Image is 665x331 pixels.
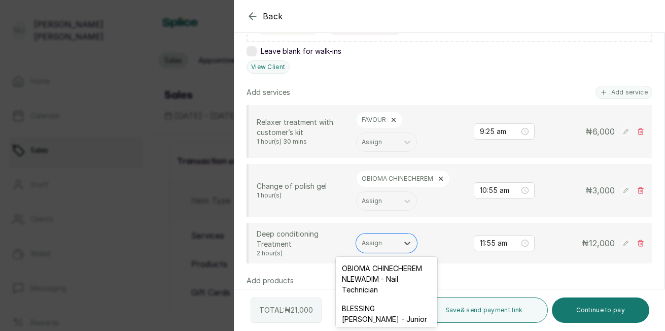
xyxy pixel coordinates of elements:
p: ₦ [585,125,615,138]
p: Relaxer treatment with customer’s kit [257,117,348,138]
p: Change of polish gel [257,181,348,191]
input: Select time [480,185,519,196]
p: 1 hour(s) 30 mins [257,138,348,146]
p: 1 hour(s) [257,191,348,200]
p: OBIOMA CHINECHEREM [362,175,433,183]
p: Deep conditioning Treatment [257,229,348,249]
span: 12,000 [589,238,615,248]
button: Add service [596,86,652,99]
p: ₦ [585,184,615,196]
p: FAVOUR [362,116,386,124]
span: 3,000 [592,185,615,195]
p: ₦ [582,237,615,249]
div: OBIOMA CHINECHEREM NLEWADIM - Nail Technician [336,259,437,299]
span: 6,000 [592,126,615,137]
p: TOTAL: ₦ [259,305,313,315]
button: Continue to pay [552,297,650,323]
span: 21,000 [291,306,313,314]
p: Add services [247,87,290,97]
p: Add products [247,276,294,286]
input: Select time [480,238,519,249]
p: 2 hour(s) [257,249,348,257]
span: Leave blank for walk-ins [261,46,341,56]
button: Save& send payment link [421,297,548,323]
button: Back [247,10,283,22]
input: Select time [480,126,519,137]
span: Back [263,10,283,22]
button: View Client [247,60,290,74]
